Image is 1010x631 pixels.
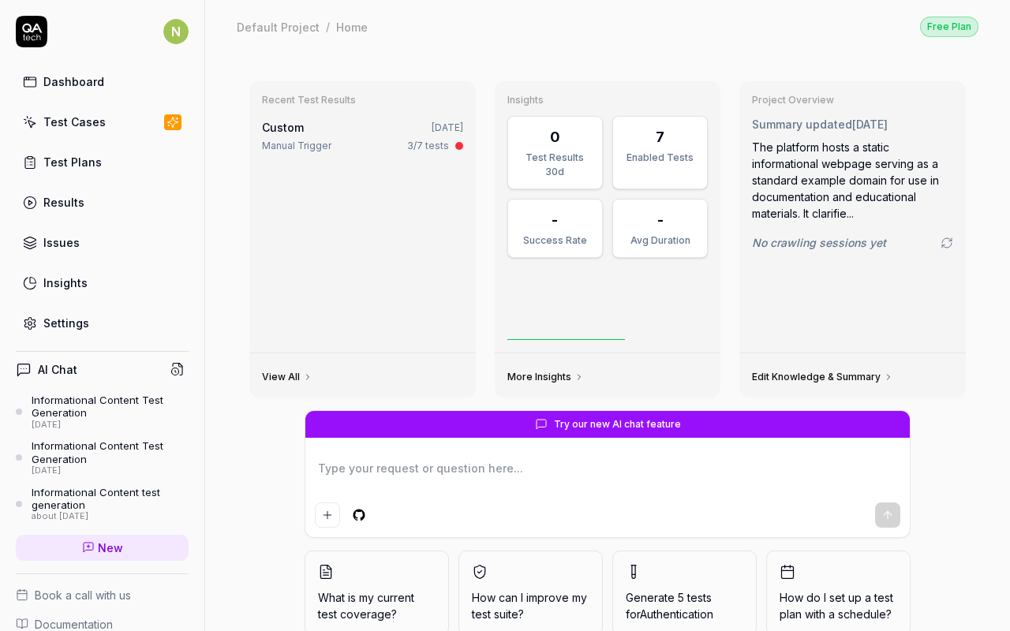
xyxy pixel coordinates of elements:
time: [DATE] [852,118,888,131]
h3: Project Overview [752,94,953,106]
span: Summary updated [752,118,852,131]
a: New [16,535,189,561]
div: 7 [656,126,664,147]
div: - [552,209,558,230]
div: Success Rate [518,233,593,248]
span: No crawling sessions yet [752,234,886,251]
h3: Recent Test Results [262,94,463,106]
div: [DATE] [32,420,189,431]
span: How do I set up a test plan with a schedule? [780,589,897,622]
span: Book a call with us [35,587,131,603]
a: Test Cases [16,106,189,137]
a: Insights [16,267,189,298]
div: Dashboard [43,73,104,90]
button: Add attachment [315,502,340,528]
a: Informational Content Test Generation[DATE] [16,439,189,476]
div: Home [336,19,368,35]
span: Generate 5 tests for Authentication [626,591,713,621]
div: / [326,19,330,35]
div: Manual Trigger [262,139,331,153]
div: 0 [550,126,560,147]
div: Informational Content Test Generation [32,394,189,420]
div: Free Plan [920,17,978,37]
div: Avg Duration [623,233,698,248]
a: Dashboard [16,66,189,97]
div: 3/7 tests [407,139,449,153]
div: The platform hosts a static informational webpage serving as a standard example domain for use in... [752,139,953,222]
div: - [657,209,664,230]
div: Insights [43,274,88,291]
span: What is my current test coverage? [318,589,436,622]
h3: Insights [507,94,709,106]
a: Free Plan [920,16,978,37]
div: Settings [43,315,89,331]
span: N [163,19,189,44]
div: Results [43,194,84,211]
a: More Insights [507,371,584,383]
a: View All [262,371,312,383]
a: Go to crawling settings [941,237,953,249]
a: Settings [16,308,189,338]
span: How can I improve my test suite? [472,589,589,622]
button: N [163,16,189,47]
a: Results [16,187,189,218]
span: Custom [262,121,304,134]
div: Informational Content Test Generation [32,439,189,465]
h4: AI Chat [38,361,77,378]
a: Informational Content test generationabout [DATE] [16,486,189,522]
a: Informational Content Test Generation[DATE] [16,394,189,430]
div: Default Project [237,19,320,35]
a: Custom[DATE]Manual Trigger3/7 tests [259,116,466,156]
div: [DATE] [32,465,189,476]
a: Book a call with us [16,587,189,603]
a: Test Plans [16,147,189,177]
div: Test Plans [43,154,102,170]
a: Issues [16,227,189,258]
div: Issues [43,234,80,251]
span: New [98,540,123,556]
span: Try our new AI chat feature [554,417,681,431]
a: Edit Knowledge & Summary [752,371,893,383]
div: Informational Content test generation [32,486,189,512]
div: Enabled Tests [623,151,698,165]
time: [DATE] [432,121,463,133]
div: about [DATE] [32,511,189,522]
div: Test Results 30d [518,151,593,179]
div: Test Cases [43,114,106,130]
